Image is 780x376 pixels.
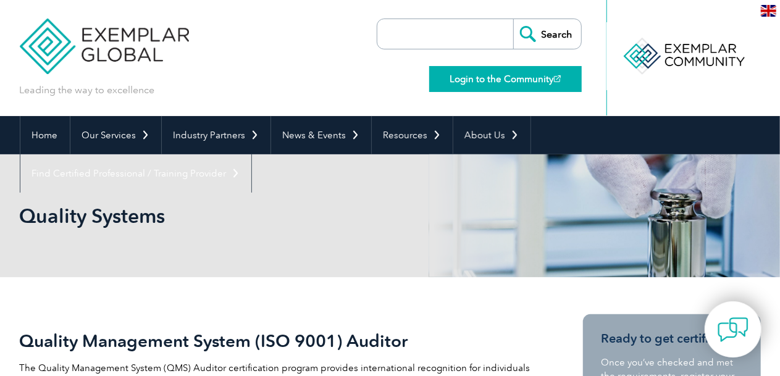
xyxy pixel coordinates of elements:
[602,331,742,346] h3: Ready to get certified?
[20,204,494,228] h1: Quality Systems
[20,83,155,97] p: Leading the way to excellence
[554,75,561,82] img: open_square.png
[271,116,371,154] a: News & Events
[70,116,161,154] a: Our Services
[718,314,749,345] img: contact-chat.png
[20,154,251,193] a: Find Certified Professional / Training Provider
[372,116,453,154] a: Resources
[162,116,270,154] a: Industry Partners
[20,331,539,351] h2: Quality Management System (ISO 9001) Auditor
[513,19,581,49] input: Search
[453,116,530,154] a: About Us
[20,116,70,154] a: Home
[761,5,776,17] img: en
[429,66,582,92] a: Login to the Community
